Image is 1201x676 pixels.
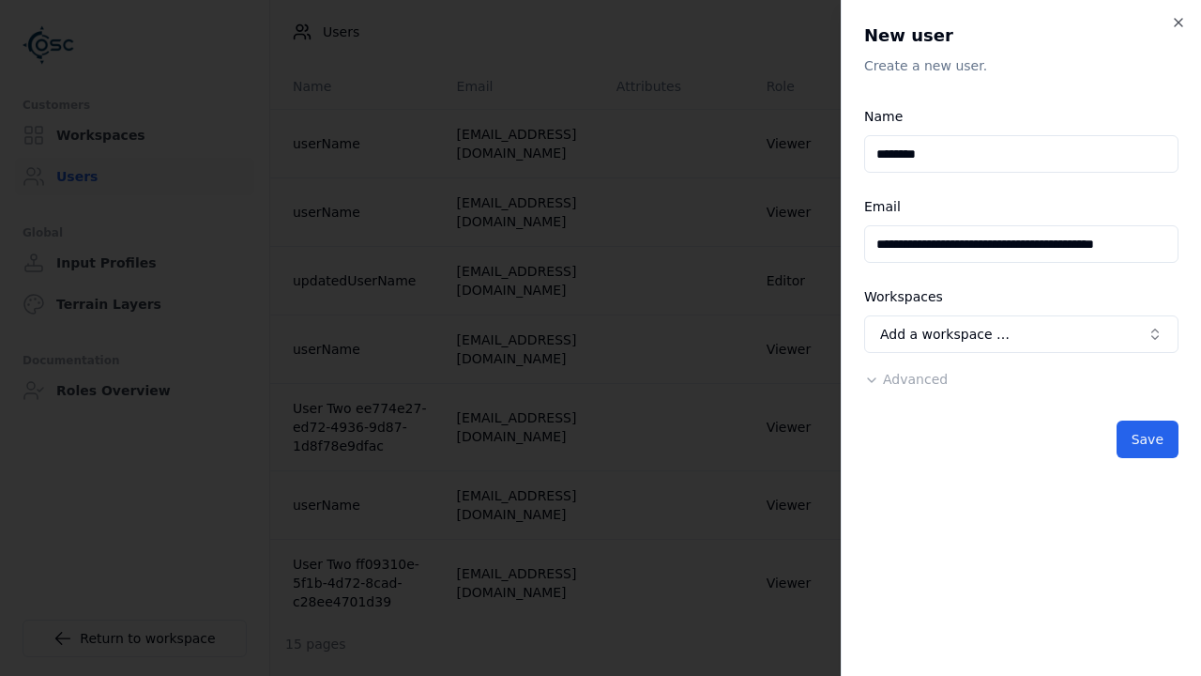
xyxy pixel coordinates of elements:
p: Create a new user. [864,56,1178,75]
button: Save [1117,421,1178,458]
h2: New user [864,23,1178,49]
button: Advanced [864,370,948,389]
label: Workspaces [864,289,943,304]
label: Email [864,199,901,214]
span: Advanced [883,372,948,387]
label: Name [864,109,903,124]
span: Add a workspace … [880,325,1010,344]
